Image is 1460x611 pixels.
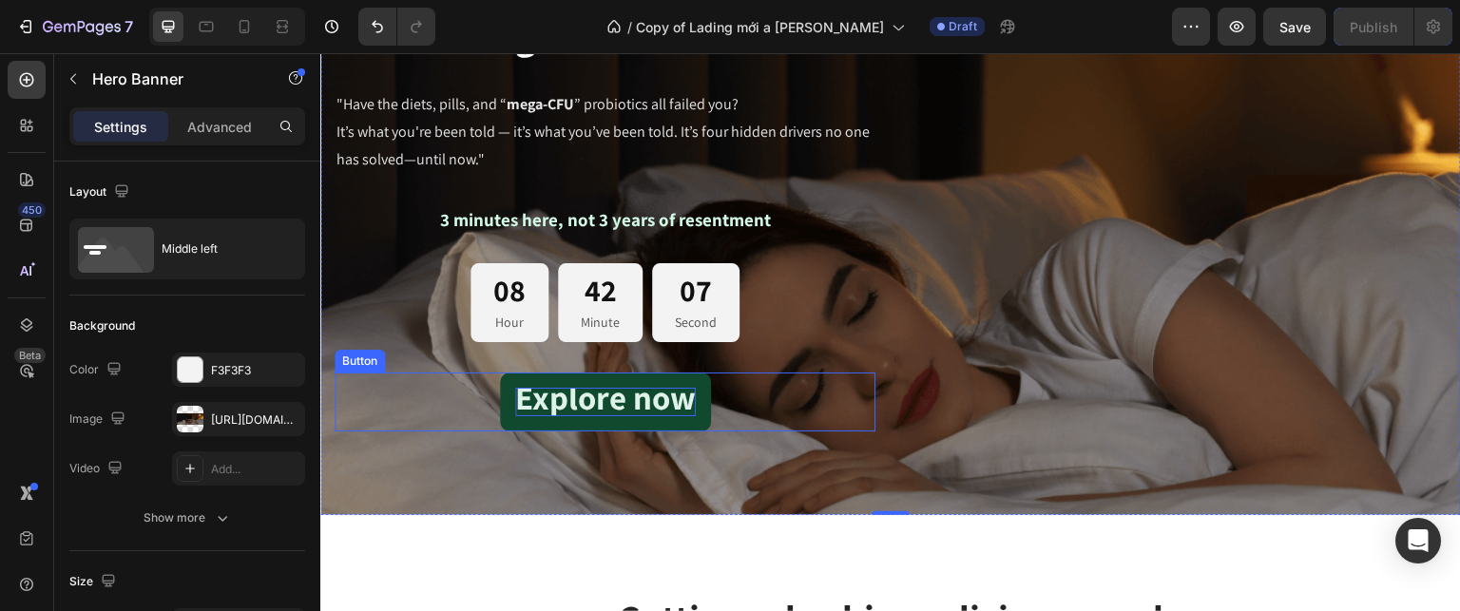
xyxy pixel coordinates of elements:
[355,258,396,281] p: Second
[14,348,46,363] div: Beta
[1279,19,1311,35] span: Save
[8,8,142,46] button: 7
[1334,8,1413,46] button: Publish
[69,357,125,383] div: Color
[1395,518,1441,563] div: Open Intercom Messenger
[125,15,133,38] p: 7
[94,117,147,137] p: Settings
[211,411,300,429] div: [URL][DOMAIN_NAME]
[195,334,375,363] div: Rich Text Editor. Editing area: main
[69,456,126,482] div: Video
[69,569,120,595] div: Size
[1350,17,1397,37] div: Publish
[18,202,46,218] div: 450
[69,317,135,334] div: Background
[92,67,254,90] p: Hero Banner
[69,407,129,432] div: Image
[187,117,252,137] p: Advanced
[18,299,61,316] div: Button
[211,461,300,478] div: Add...
[180,319,391,378] a: Rich Text Editor. Editing area: main
[69,180,133,205] div: Layout
[636,17,884,37] span: Copy of Lading mới a [PERSON_NAME]
[320,53,1460,611] iframe: Design area
[144,508,232,527] div: Show more
[69,501,305,535] button: Show more
[162,227,278,271] div: Middle left
[358,8,435,46] div: Undo/Redo
[627,17,632,37] span: /
[195,322,375,366] strong: Explore now
[1263,8,1326,46] button: Save
[949,18,977,35] span: Draft
[355,218,396,258] div: 07
[211,362,300,379] div: F3F3F3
